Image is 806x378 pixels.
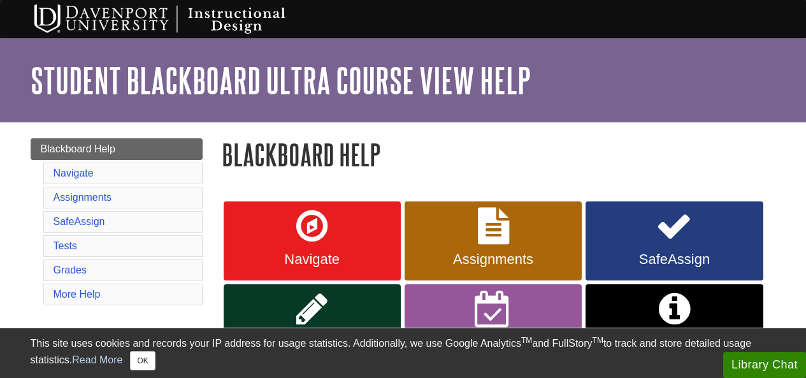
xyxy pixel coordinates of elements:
a: Student Blackboard Ultra Course View Help [31,61,531,100]
a: SafeAssign [54,216,105,227]
a: Tests [54,240,77,251]
a: More Help [586,284,763,363]
a: Grades [405,284,582,363]
sup: TM [521,336,532,345]
button: Library Chat [723,352,806,378]
a: More Help [54,289,101,300]
button: Close [130,351,155,370]
a: Assignments [54,192,112,203]
a: Navigate [224,201,401,280]
span: Blackboard Help [41,143,115,154]
sup: TM [593,336,603,345]
a: Assignments [405,201,582,280]
a: Navigate [54,168,94,178]
span: Navigate [233,251,391,268]
img: Davenport University Instructional Design [24,3,330,35]
a: Tests [224,284,401,363]
a: Grades [54,265,87,275]
span: Assignments [414,251,572,268]
h1: Blackboard Help [222,138,776,171]
a: Blackboard Help [31,138,203,160]
span: SafeAssign [595,251,753,268]
a: Read More [72,354,122,365]
div: This site uses cookies and records your IP address for usage statistics. Additionally, we use Goo... [31,336,776,370]
a: SafeAssign [586,201,763,280]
